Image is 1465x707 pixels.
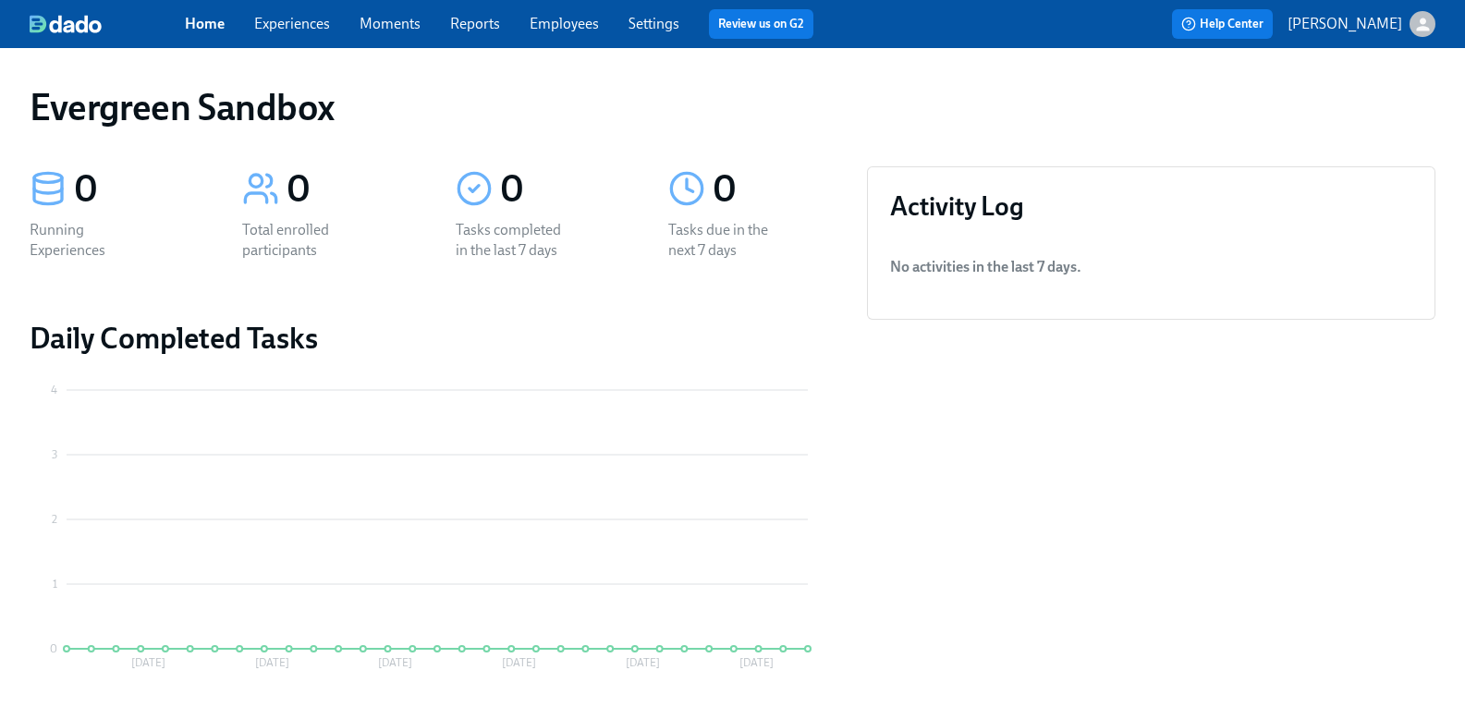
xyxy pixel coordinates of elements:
[30,15,185,33] a: dado
[287,166,410,213] div: 0
[629,15,679,32] a: Settings
[185,15,225,32] a: Home
[713,166,836,213] div: 0
[890,189,1412,223] h3: Activity Log
[51,384,57,396] tspan: 4
[131,656,165,669] tspan: [DATE]
[255,656,289,669] tspan: [DATE]
[456,220,574,261] div: Tasks completed in the last 7 days
[709,9,813,39] button: Review us on G2
[1181,15,1264,33] span: Help Center
[450,15,500,32] a: Reports
[1288,14,1402,34] p: [PERSON_NAME]
[50,642,57,655] tspan: 0
[254,15,330,32] a: Experiences
[718,15,804,33] a: Review us on G2
[1288,11,1435,37] button: [PERSON_NAME]
[1172,9,1273,39] button: Help Center
[30,15,102,33] img: dado
[378,656,412,669] tspan: [DATE]
[53,578,57,591] tspan: 1
[668,220,787,261] div: Tasks due in the next 7 days
[502,656,536,669] tspan: [DATE]
[626,656,660,669] tspan: [DATE]
[30,320,837,357] h2: Daily Completed Tasks
[52,513,57,526] tspan: 2
[360,15,421,32] a: Moments
[890,245,1412,289] li: No activities in the last 7 days .
[500,166,624,213] div: 0
[530,15,599,32] a: Employees
[74,166,198,213] div: 0
[52,448,57,461] tspan: 3
[30,220,148,261] div: Running Experiences
[739,656,774,669] tspan: [DATE]
[30,85,335,129] h1: Evergreen Sandbox
[242,220,360,261] div: Total enrolled participants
